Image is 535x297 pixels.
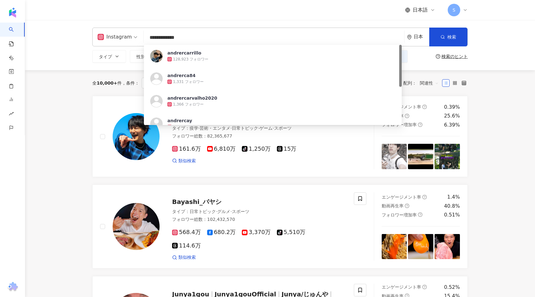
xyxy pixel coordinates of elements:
[92,185,468,268] a: KOL AvatarBayashi_バヤシタイプ：日常トピック·グルメ·スポーツフォロワー総数：102,432,570568.4万680.2万3,370万5,510万114.6万類似検索エンゲー...
[418,122,422,127] span: question-circle
[8,8,18,18] img: logo icon
[217,209,230,214] span: グルメ
[122,81,139,86] span: 条件 ：
[382,284,421,289] span: エンゲージメント率
[150,50,163,62] img: KOL Avatar
[277,229,306,236] span: 5,510万
[258,126,259,131] span: ·
[7,282,19,292] img: chrome extension
[232,126,258,131] span: 日常トピック
[232,209,249,214] span: スポーツ
[113,203,160,250] img: KOL Avatar
[382,234,407,259] img: post-image
[172,209,346,215] div: タイプ ：
[99,54,112,59] span: タイプ
[242,229,271,236] span: 3,370万
[130,50,159,63] button: 性別
[113,113,160,160] img: KOL Avatar
[172,216,346,223] div: フォロワー総数 ： 102,432,570
[172,198,222,206] span: Bayashi_バヤシ
[173,79,204,85] div: 1,331 フォロワー
[259,126,273,131] span: ゲーム
[172,229,201,236] span: 568.4万
[405,204,409,208] span: question-circle
[382,203,404,208] span: 動画再生率
[9,107,14,122] span: rise
[403,78,442,88] div: 配列：
[172,242,201,249] span: 114.6万
[418,212,422,217] span: question-circle
[173,124,204,130] div: 1,367 フォロワー
[444,122,460,128] div: 6.39%
[435,144,460,169] img: post-image
[178,158,196,164] span: 類似検索
[172,125,346,132] div: タイプ ：
[382,212,417,217] span: フォロワー増加率
[408,234,433,259] img: post-image
[216,209,217,214] span: ·
[429,28,467,46] button: 検索
[167,95,217,101] div: andrercarvalho2020
[98,32,132,42] div: Instagram
[382,104,421,109] span: エンゲージメント率
[444,211,460,218] div: 0.51%
[97,81,117,86] span: 10,000+
[274,126,292,131] span: スポーツ
[9,23,21,90] a: search
[207,146,236,152] span: 6,810万
[382,195,421,200] span: エンゲージメント率
[167,117,192,124] div: andrercay
[190,209,216,214] span: 日常トピック
[441,54,468,59] div: 検索のヒント
[414,34,429,39] div: 日本
[92,81,122,86] div: 全 件
[382,122,417,127] span: フォロワー増加率
[92,50,126,63] button: タイプ
[453,7,456,13] span: S
[167,50,201,56] div: andrercarrillo
[277,146,297,152] span: 15万
[422,105,427,109] span: question-circle
[200,126,230,131] span: 芸術・エンタメ
[405,114,409,118] span: question-circle
[136,54,145,59] span: 性別
[413,7,428,13] span: 日本語
[150,117,163,130] img: KOL Avatar
[444,284,460,291] div: 0.52%
[142,78,176,88] span: Instagram
[178,254,196,261] span: 類似検索
[444,104,460,111] div: 0.39%
[407,35,412,39] span: environment
[422,195,427,199] span: question-circle
[230,126,232,131] span: ·
[92,96,468,177] a: KOL AvatarISSEI / いっせいタイプ：疫学·芸術・エンタメ·日常トピック·ゲーム·スポーツフォロワー総数：82,365,677161.6万6,810万1,250万15万類似検索エン...
[435,234,460,259] img: post-image
[172,254,196,261] a: 類似検索
[408,144,433,169] img: post-image
[382,144,407,169] img: post-image
[150,72,163,85] img: KOL Avatar
[150,95,163,107] img: KOL Avatar
[198,126,200,131] span: ·
[190,126,198,131] span: 疫学
[173,102,204,107] div: 1,366 フォロワー
[447,34,456,39] span: 検索
[382,113,404,118] span: 動画再生率
[273,126,274,131] span: ·
[422,285,427,289] span: question-circle
[436,54,440,59] span: question-circle
[172,158,196,164] a: 類似検索
[444,203,460,210] div: 40.8%
[230,209,232,214] span: ·
[172,146,201,152] span: 161.6万
[444,112,460,119] div: 25.6%
[207,229,236,236] span: 680.2万
[420,78,439,88] span: 関連性
[173,57,208,62] div: 128,923 フォロワー
[167,72,196,79] div: andrerca84
[242,146,271,152] span: 1,250万
[172,133,346,139] div: フォロワー総数 ： 82,365,677
[447,194,460,201] div: 1.4%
